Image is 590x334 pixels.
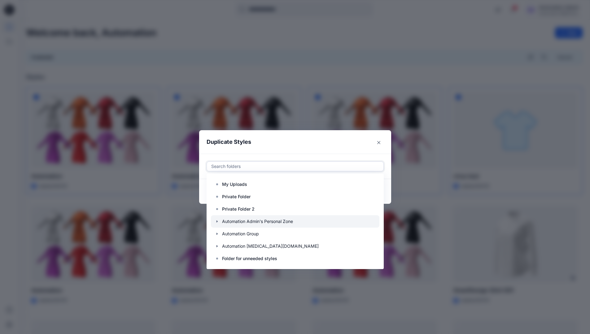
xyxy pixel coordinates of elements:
p: Folder for unneeded styles [222,255,277,262]
p: My Uploads [222,181,247,188]
p: Private Folder 2 [222,205,255,213]
button: Close [374,138,384,148]
p: Private Folder [222,193,251,200]
p: Duplicate Styles [207,138,251,146]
